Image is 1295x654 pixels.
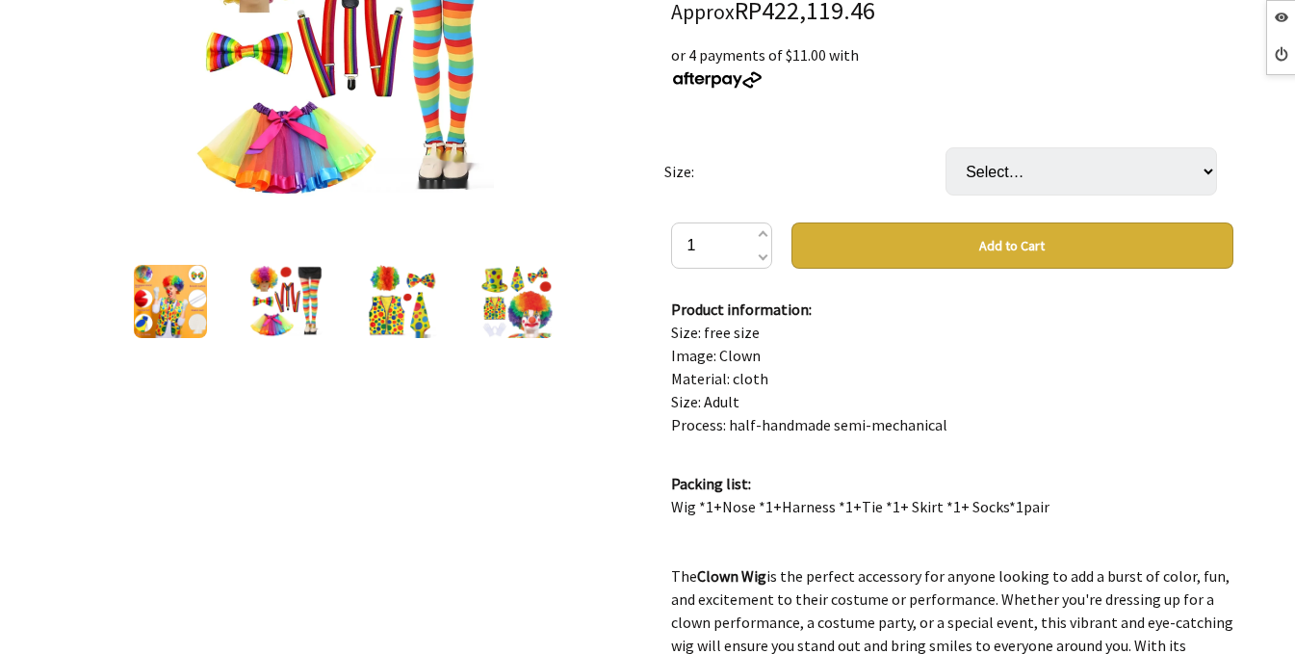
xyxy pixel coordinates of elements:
td: Size: [664,120,945,222]
strong: Clown Wig [697,566,766,586]
img: Afterpay [671,71,764,89]
img: Clown Wig [480,265,554,338]
div: or 4 payments of $11.00 with [671,43,1233,90]
button: Add to Cart [791,222,1233,269]
strong: Product information: [671,300,812,319]
img: Clown Wig [134,265,207,338]
img: Clown Wig [249,265,323,338]
p: Size: free size Image: Clown Material: cloth Size: Adult Process: half-handmade semi-mechanical [671,298,1233,436]
strong: Packing list: [671,474,751,493]
img: Clown Wig [365,265,438,338]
